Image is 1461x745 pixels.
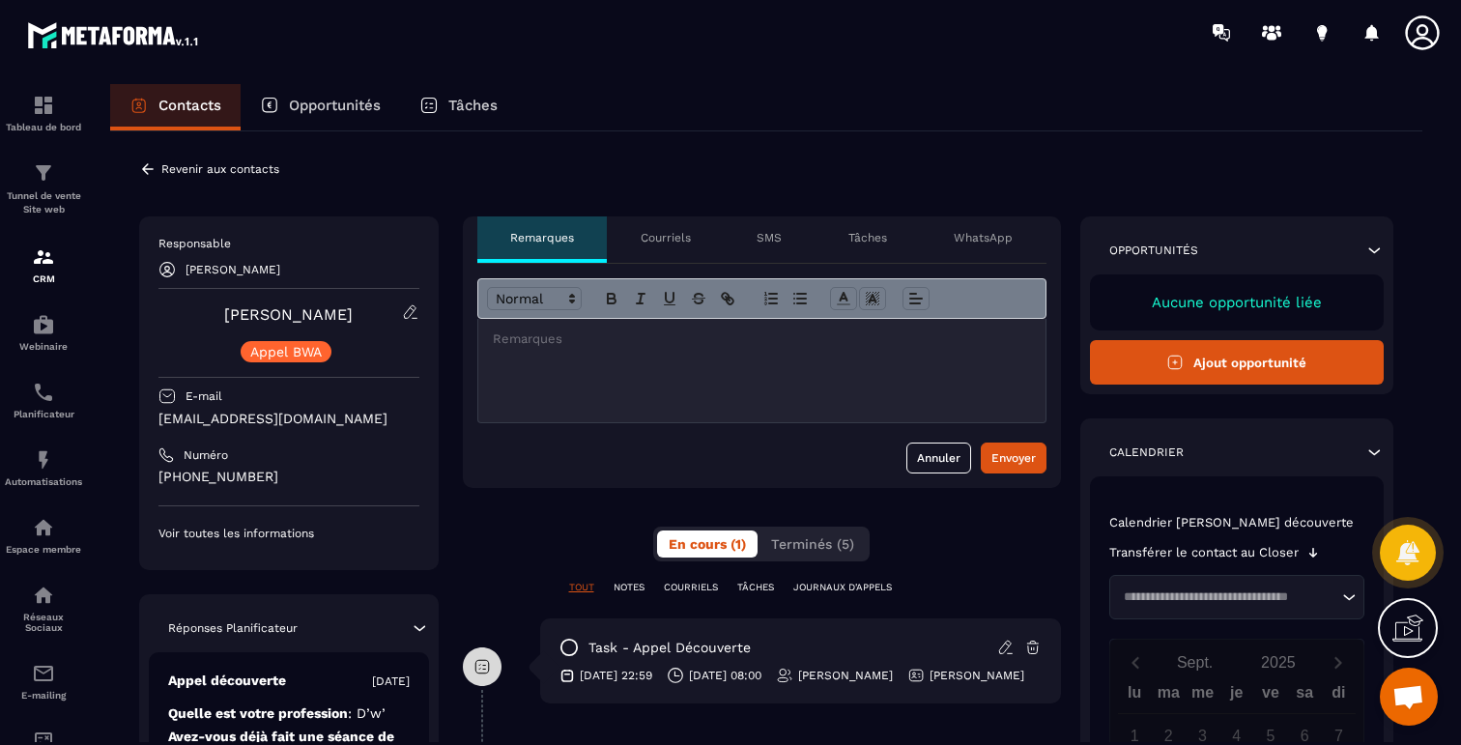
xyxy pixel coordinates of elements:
p: Webinaire [5,341,82,352]
span: Terminés (5) [771,536,854,552]
p: Courriels [641,230,691,245]
p: NOTES [614,581,645,594]
span: : D’w’ [348,705,386,721]
input: Search for option [1117,587,1338,607]
p: Réseaux Sociaux [5,612,82,633]
img: formation [32,161,55,185]
div: Envoyer [991,448,1036,468]
p: [DATE] 08:00 [689,668,761,683]
a: [PERSON_NAME] [224,305,353,324]
p: Transférer le contact au Closer [1109,545,1299,560]
p: task - Appel découverte [588,639,751,657]
a: formationformationCRM [5,231,82,299]
p: Remarques [510,230,574,245]
p: Espace membre [5,544,82,555]
p: Opportunités [289,97,381,114]
button: Terminés (5) [759,530,866,558]
p: Responsable [158,236,419,251]
p: [PERSON_NAME] [798,668,893,683]
p: Aucune opportunité liée [1109,294,1365,311]
p: Voir toutes les informations [158,526,419,541]
p: [EMAIL_ADDRESS][DOMAIN_NAME] [158,410,419,428]
p: [PHONE_NUMBER] [158,468,419,486]
p: TOUT [569,581,594,594]
p: TÂCHES [737,581,774,594]
img: logo [27,17,201,52]
p: SMS [757,230,782,245]
p: Tâches [448,97,498,114]
p: [PERSON_NAME] [930,668,1024,683]
img: formation [32,94,55,117]
p: Opportunités [1109,243,1198,258]
a: Contacts [110,84,241,130]
a: formationformationTableau de bord [5,79,82,147]
p: Tunnel de vente Site web [5,189,82,216]
div: Ouvrir le chat [1380,668,1438,726]
p: Tableau de bord [5,122,82,132]
a: formationformationTunnel de vente Site web [5,147,82,231]
p: Calendrier [1109,444,1184,460]
p: Revenir aux contacts [161,162,279,176]
img: formation [32,245,55,269]
p: E-mailing [5,690,82,701]
a: emailemailE-mailing [5,647,82,715]
img: scheduler [32,381,55,404]
img: automations [32,516,55,539]
p: Réponses Planificateur [168,620,298,636]
img: email [32,662,55,685]
img: social-network [32,584,55,607]
a: schedulerschedulerPlanificateur [5,366,82,434]
a: automationsautomationsWebinaire [5,299,82,366]
button: Annuler [906,443,971,473]
img: automations [32,313,55,336]
a: Tâches [400,84,517,130]
img: automations [32,448,55,472]
p: WhatsApp [954,230,1013,245]
p: [DATE] [372,673,410,689]
p: Appel découverte [168,672,286,690]
a: social-networksocial-networkRéseaux Sociaux [5,569,82,647]
p: Numéro [184,447,228,463]
p: Planificateur [5,409,82,419]
p: Appel BWA [250,345,322,358]
p: JOURNAUX D'APPELS [793,581,892,594]
p: Automatisations [5,476,82,487]
a: Opportunités [241,84,400,130]
div: Search for option [1109,575,1365,619]
span: En cours (1) [669,536,746,552]
p: CRM [5,273,82,284]
p: Tâches [848,230,887,245]
p: [PERSON_NAME] [186,263,280,276]
p: E-mail [186,388,222,404]
a: automationsautomationsAutomatisations [5,434,82,501]
button: En cours (1) [657,530,758,558]
button: Ajout opportunité [1090,340,1385,385]
p: Calendrier [PERSON_NAME] découverte [1109,515,1365,530]
p: Quelle est votre profession [168,704,410,723]
a: automationsautomationsEspace membre [5,501,82,569]
p: Contacts [158,97,221,114]
p: COURRIELS [664,581,718,594]
p: [DATE] 22:59 [580,668,652,683]
button: Envoyer [981,443,1046,473]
